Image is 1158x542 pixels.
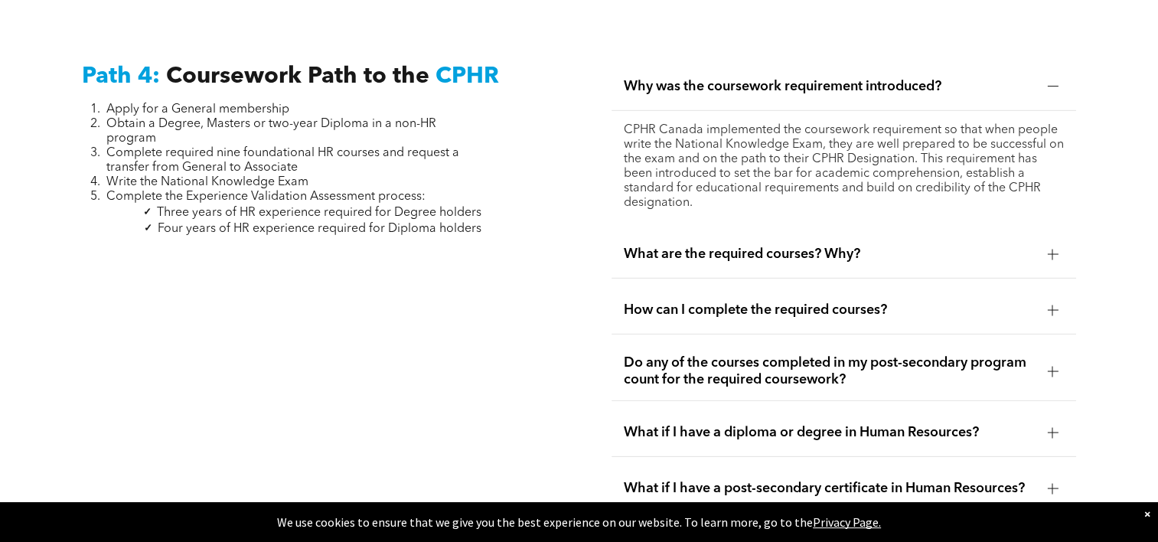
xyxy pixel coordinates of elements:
[106,176,308,188] span: Write the National Knowledge Exam
[624,480,1035,497] span: What if I have a post-secondary certificate in Human Resources?
[624,354,1035,388] span: Do any of the courses completed in my post-secondary program count for the required coursework?
[435,65,499,88] span: CPHR
[106,103,289,116] span: Apply for a General membership
[624,424,1035,441] span: What if I have a diploma or degree in Human Resources?
[82,65,160,88] span: Path 4:
[624,78,1035,95] span: Why was the coursework requirement introduced?
[166,65,429,88] span: Coursework Path to the
[624,246,1035,263] span: What are the required courses? Why?
[813,514,881,530] a: Privacy Page.
[624,123,1064,211] p: CPHR Canada implemented the coursework requirement so that when people write the National Knowled...
[1144,506,1150,521] div: Dismiss notification
[624,302,1035,318] span: How can I complete the required courses?
[106,147,459,174] span: Complete required nine foundational HR courses and request a transfer from General to Associate
[157,207,481,219] span: Three years of HR experience required for Degree holders
[106,118,436,145] span: Obtain a Degree, Masters or two-year Diploma in a non-HR program
[106,191,426,203] span: Complete the Experience Validation Assessment process:
[158,223,481,235] span: Four years of HR experience required for Diploma holders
